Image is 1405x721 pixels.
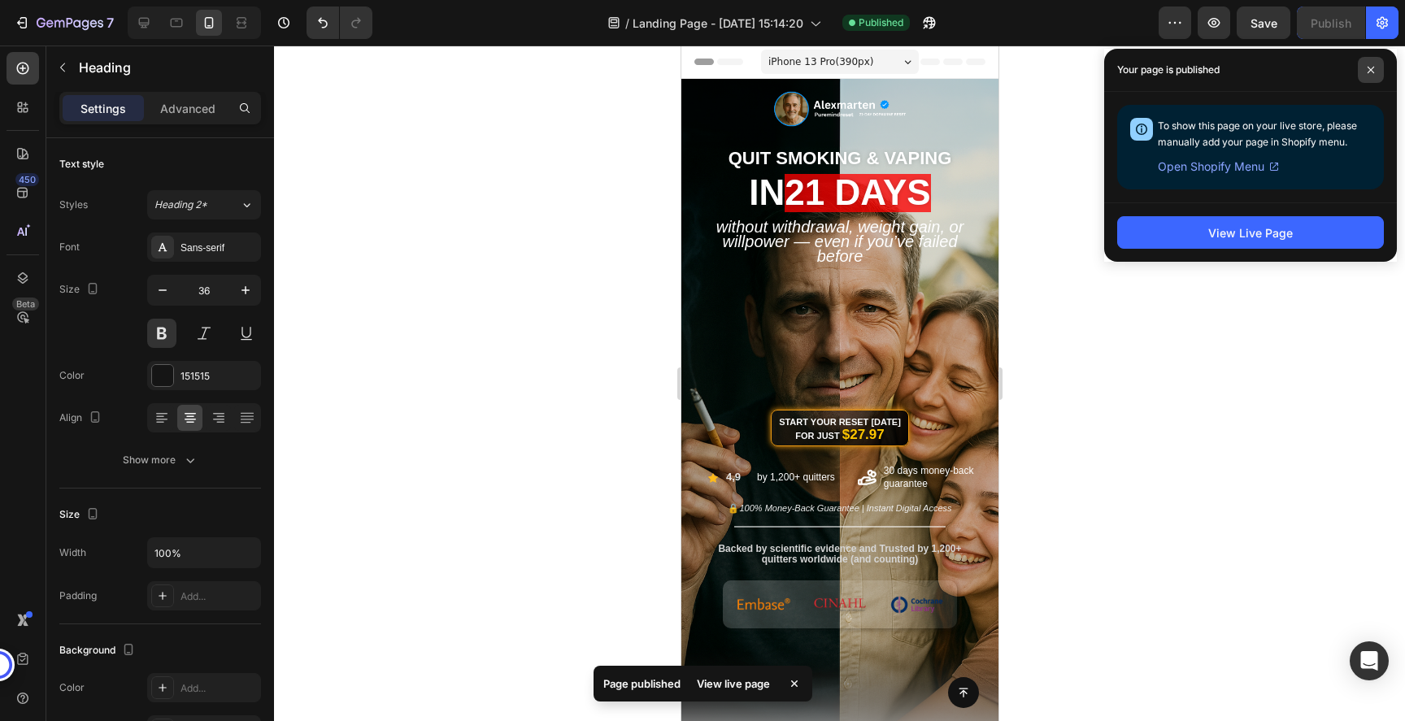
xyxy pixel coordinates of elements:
[147,190,261,219] button: Heading 2*
[79,58,254,77] p: Heading
[148,538,260,567] input: Auto
[7,7,121,39] button: 7
[59,445,261,475] button: Show more
[1158,119,1357,148] span: To show this page on your live store, please manually add your page in Shopify menu.
[181,369,257,384] div: 151515
[1117,216,1384,249] button: View Live Page
[687,672,780,695] div: View live page
[59,368,85,383] div: Color
[625,15,629,32] span: /
[59,279,102,301] div: Size
[1117,62,1220,78] p: Your page is published
[107,13,114,33] p: 7
[681,46,998,721] iframe: Design area
[59,407,105,429] div: Align
[1208,224,1293,241] div: View Live Page
[15,173,39,186] div: 450
[59,157,104,172] div: Text style
[307,7,372,39] div: Undo/Redo
[181,241,257,255] div: Sans-serif
[1158,157,1264,176] span: Open Shopify Menu
[633,15,803,32] span: Landing Page - [DATE] 15:14:20
[859,15,903,30] span: Published
[1251,16,1277,30] span: Save
[1297,7,1365,39] button: Publish
[154,198,207,212] span: Heading 2*
[160,100,215,117] p: Advanced
[181,681,257,696] div: Add...
[59,198,88,212] div: Styles
[59,680,85,695] div: Color
[1350,641,1389,680] div: Open Intercom Messenger
[603,675,681,692] p: Page published
[59,504,102,526] div: Size
[59,240,80,254] div: Font
[181,589,257,604] div: Add...
[1237,7,1290,39] button: Save
[12,298,39,311] div: Beta
[123,452,198,468] div: Show more
[80,100,126,117] p: Settings
[59,545,86,560] div: Width
[1311,15,1351,32] div: Publish
[59,589,97,603] div: Padding
[59,640,138,662] div: Background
